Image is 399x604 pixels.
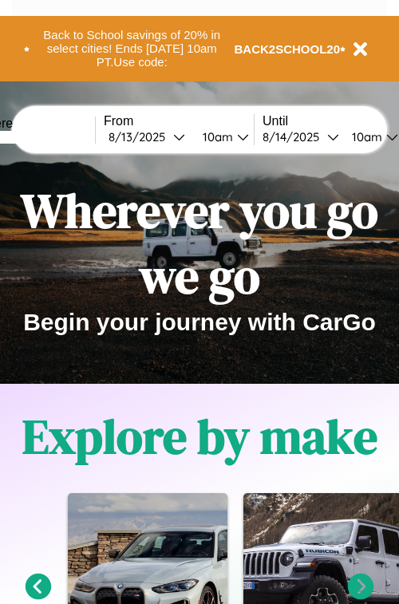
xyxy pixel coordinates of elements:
button: 8/13/2025 [104,128,190,145]
h1: Explore by make [22,404,377,469]
div: 10am [195,129,237,144]
label: From [104,114,254,128]
button: Back to School savings of 20% in select cities! Ends [DATE] 10am PT.Use code: [30,24,235,73]
b: BACK2SCHOOL20 [235,42,341,56]
div: 8 / 13 / 2025 [109,129,173,144]
button: 10am [190,128,254,145]
div: 10am [344,129,386,144]
div: 8 / 14 / 2025 [263,129,327,144]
